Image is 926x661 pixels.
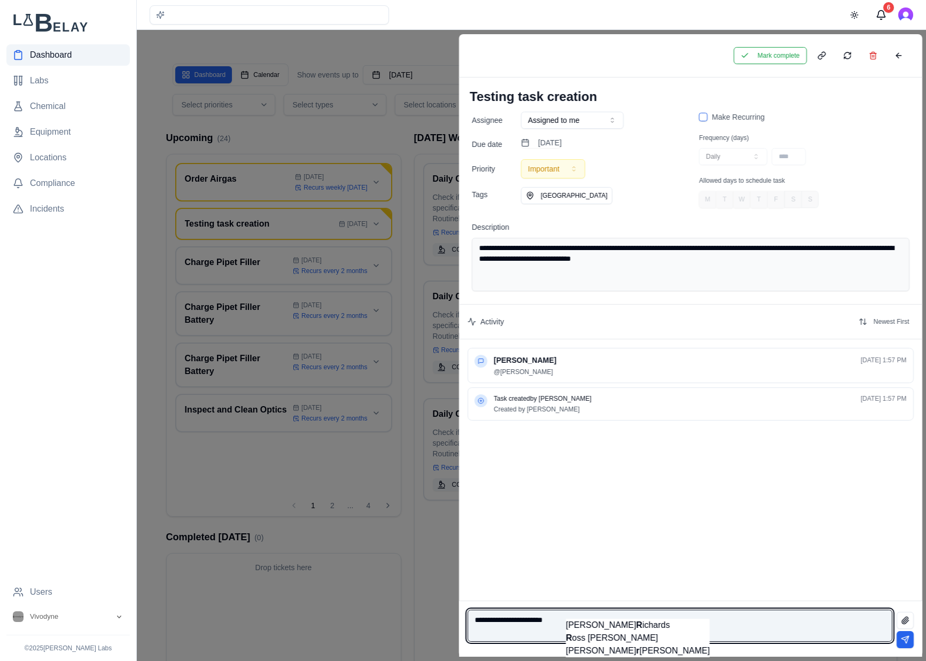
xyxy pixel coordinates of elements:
[30,177,75,190] span: Compliance
[494,368,907,376] div: @[PERSON_NAME]
[566,646,710,655] span: [PERSON_NAME] [PERSON_NAME]
[566,633,658,642] span: oss [PERSON_NAME]
[733,47,806,64] button: Mark complete
[468,86,914,107] h1: Testing task creation
[30,126,71,138] span: Equipment
[699,177,785,184] label: Allowed days to schedule task
[883,2,894,13] div: 6
[636,620,642,629] b: R
[566,633,572,642] b: R
[854,313,913,330] button: Newest First
[472,115,515,126] label: Assignee
[30,74,49,87] span: Labs
[472,223,509,231] label: Description
[898,7,913,22] button: Open user button
[521,137,562,148] button: [DATE]
[699,134,749,142] label: Frequency (days)
[494,356,556,364] span: [PERSON_NAME]
[898,7,913,22] img: Lois Tolvinski
[472,187,515,200] label: Tags
[13,611,24,622] img: Vivodyne
[6,644,130,652] p: © 2025 [PERSON_NAME] Labs
[860,394,906,403] time: [DATE] 1:57 PM
[636,646,639,655] b: r
[494,405,907,414] div: Created by [PERSON_NAME]
[6,607,130,626] button: Open organization switcher
[30,151,67,164] span: Locations
[472,139,515,150] label: Due date
[30,586,52,598] span: Users
[494,394,592,403] p: Task created by [PERSON_NAME]
[845,5,864,25] button: Toggle theme
[472,164,515,174] label: Priority
[30,49,72,61] span: Dashboard
[566,620,670,629] span: [PERSON_NAME] ichards
[480,316,504,327] label: Activity
[521,187,612,204] button: [GEOGRAPHIC_DATA]
[30,203,64,215] span: Incidents
[30,612,58,621] span: Vivodyne
[870,4,892,26] button: Messages (6 unread)
[6,13,130,32] img: Lab Belay Logo
[712,112,765,122] span: Make Recurring
[860,356,906,364] time: [DATE] 1:57 PM
[30,100,66,113] span: Chemical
